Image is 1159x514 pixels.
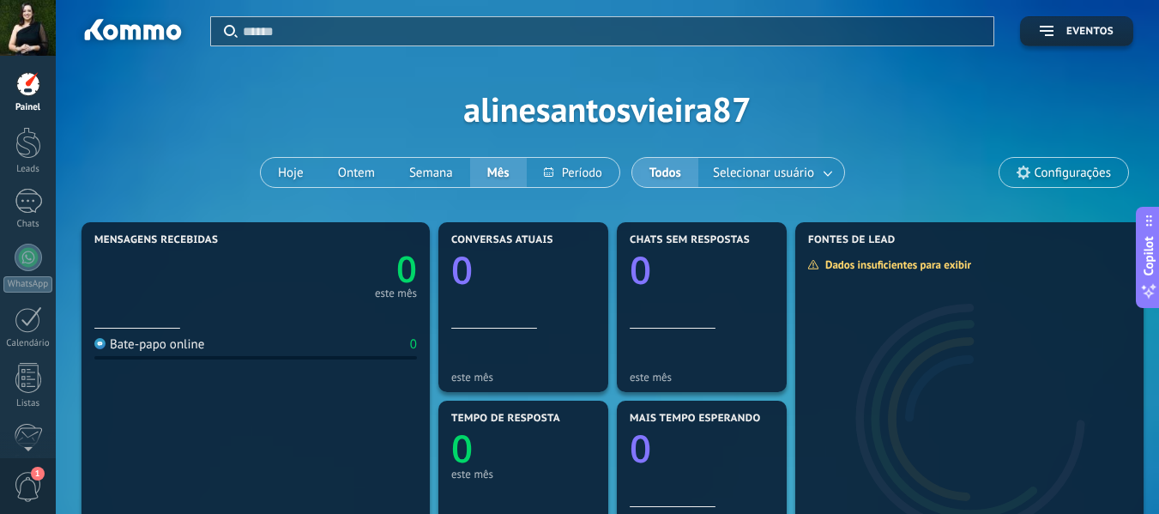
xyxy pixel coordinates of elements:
[94,336,204,353] div: Bate-papo online
[698,158,844,187] button: Selecionar usuário
[3,338,53,349] div: Calendário
[392,158,470,187] button: Semana
[1140,236,1157,275] span: Copilot
[630,244,651,295] text: 0
[256,245,417,293] a: 0
[94,234,218,246] span: Mensagens recebidas
[451,371,595,384] div: este mês
[470,158,527,187] button: Mês
[527,158,619,187] button: Período
[630,234,750,246] span: Chats sem respostas
[451,468,595,481] div: este mês
[630,422,651,474] text: 0
[807,257,983,272] div: Dados insuficientes para exibir
[808,234,896,246] span: Fontes de lead
[3,102,53,113] div: Painel
[1035,166,1111,180] span: Configurações
[410,336,417,353] div: 0
[261,158,321,187] button: Hoje
[396,245,417,293] text: 0
[94,338,106,349] img: Bate-papo online
[630,413,761,425] span: Mais tempo esperando
[451,422,473,474] text: 0
[451,234,553,246] span: Conversas atuais
[451,413,560,425] span: Tempo de resposta
[3,276,52,293] div: WhatsApp
[31,467,45,481] span: 1
[632,158,698,187] button: Todos
[375,289,417,298] div: este mês
[321,158,392,187] button: Ontem
[709,161,818,184] span: Selecionar usuário
[1020,16,1133,46] button: Eventos
[3,219,53,230] div: Chats
[3,398,53,409] div: Listas
[451,244,473,295] text: 0
[630,371,774,384] div: este mês
[3,164,53,175] div: Leads
[1066,26,1114,38] span: Eventos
